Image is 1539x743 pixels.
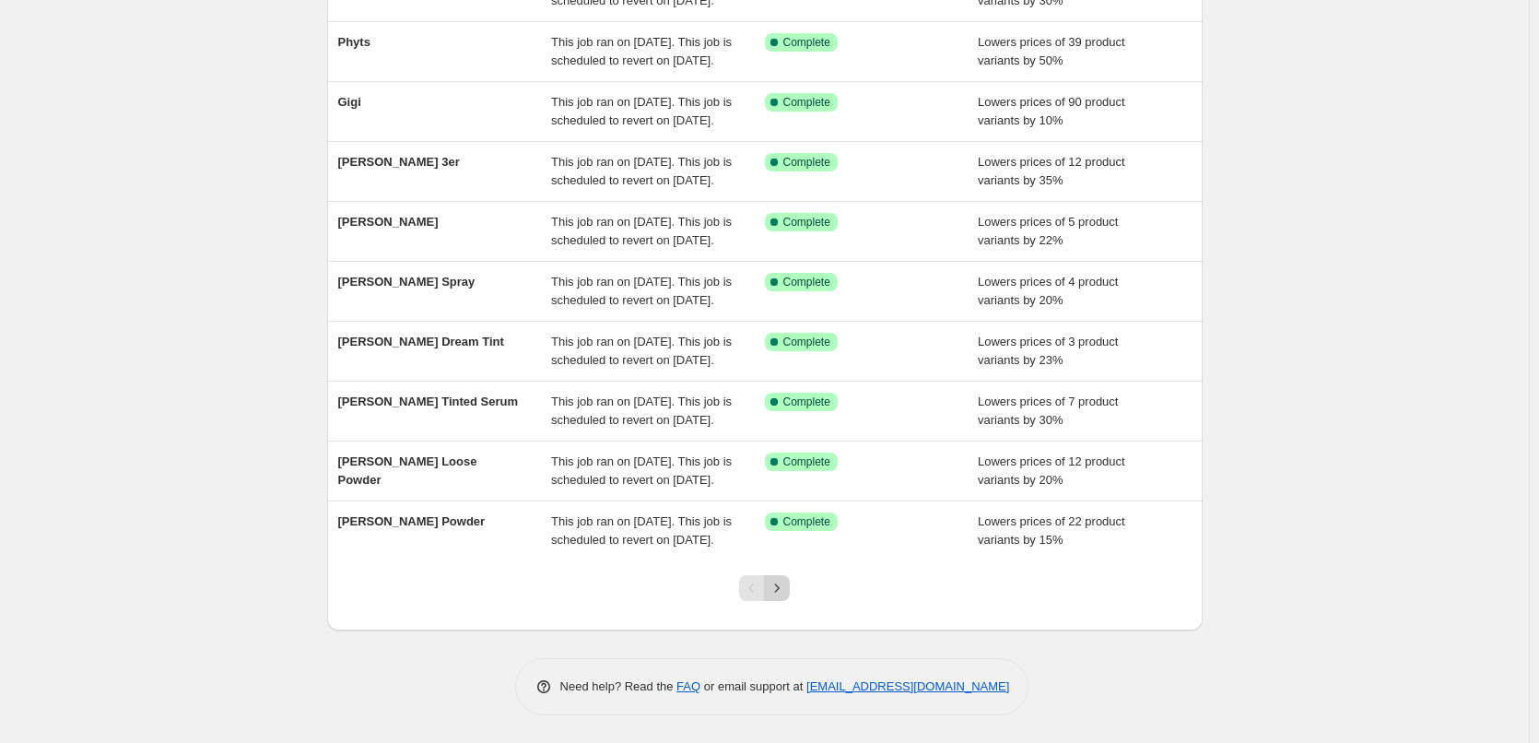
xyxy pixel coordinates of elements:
[978,275,1118,307] span: Lowers prices of 4 product variants by 20%
[978,155,1125,187] span: Lowers prices of 12 product variants by 35%
[978,95,1125,127] span: Lowers prices of 90 product variants by 10%
[338,395,519,408] span: [PERSON_NAME] Tinted Serum
[783,155,830,170] span: Complete
[783,454,830,469] span: Complete
[783,215,830,230] span: Complete
[978,454,1125,487] span: Lowers prices of 12 product variants by 20%
[978,514,1125,547] span: Lowers prices of 22 product variants by 15%
[783,514,830,529] span: Complete
[551,335,732,367] span: This job ran on [DATE]. This job is scheduled to revert on [DATE].
[700,679,806,693] span: or email support at
[739,575,790,601] nav: Pagination
[551,35,732,67] span: This job ran on [DATE]. This job is scheduled to revert on [DATE].
[338,514,486,528] span: [PERSON_NAME] Powder
[978,35,1125,67] span: Lowers prices of 39 product variants by 50%
[551,514,732,547] span: This job ran on [DATE]. This job is scheduled to revert on [DATE].
[783,275,830,289] span: Complete
[551,95,732,127] span: This job ran on [DATE]. This job is scheduled to revert on [DATE].
[338,454,477,487] span: [PERSON_NAME] Loose Powder
[551,454,732,487] span: This job ran on [DATE]. This job is scheduled to revert on [DATE].
[783,95,830,110] span: Complete
[338,335,504,348] span: [PERSON_NAME] Dream Tint
[338,155,460,169] span: [PERSON_NAME] 3er
[978,215,1118,247] span: Lowers prices of 5 product variants by 22%
[338,95,361,109] span: Gigi
[338,215,439,229] span: [PERSON_NAME]
[783,35,830,50] span: Complete
[338,275,476,289] span: [PERSON_NAME] Spray
[783,335,830,349] span: Complete
[783,395,830,409] span: Complete
[978,335,1118,367] span: Lowers prices of 3 product variants by 23%
[978,395,1118,427] span: Lowers prices of 7 product variants by 30%
[551,275,732,307] span: This job ran on [DATE]. This job is scheduled to revert on [DATE].
[806,679,1009,693] a: [EMAIL_ADDRESS][DOMAIN_NAME]
[551,215,732,247] span: This job ran on [DATE]. This job is scheduled to revert on [DATE].
[676,679,700,693] a: FAQ
[764,575,790,601] button: Next
[560,679,677,693] span: Need help? Read the
[551,395,732,427] span: This job ran on [DATE]. This job is scheduled to revert on [DATE].
[338,35,370,49] span: Phyts
[551,155,732,187] span: This job ran on [DATE]. This job is scheduled to revert on [DATE].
